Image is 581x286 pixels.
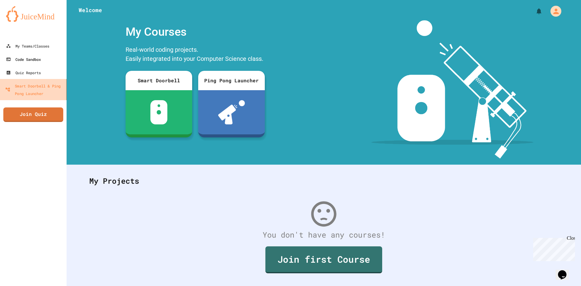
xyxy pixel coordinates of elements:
img: logo-orange.svg [6,6,61,22]
div: Code Sandbox [6,56,41,63]
div: My Teams/Classes [6,42,49,50]
div: Real-world coding projects. Easily integrated into your Computer Science class. [123,44,268,66]
div: My Projects [83,169,564,193]
div: My Account [544,4,563,18]
div: My Notifications [524,6,544,16]
img: sdb-white.svg [150,100,168,124]
div: Smart Doorbell & Ping Pong Launcher [5,82,64,97]
div: Smart Doorbell [126,71,192,90]
iframe: chat widget [531,235,575,261]
img: ppl-with-ball.png [218,100,245,124]
a: Join first Course [265,246,382,273]
div: You don't have any courses! [83,229,564,241]
div: Ping Pong Launcher [198,71,265,90]
div: Chat with us now!Close [2,2,42,38]
a: Join Quiz [3,107,63,122]
img: banner-image-my-projects.png [371,20,533,159]
div: Quiz Reports [6,69,41,76]
iframe: chat widget [556,262,575,280]
div: My Courses [123,20,268,44]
